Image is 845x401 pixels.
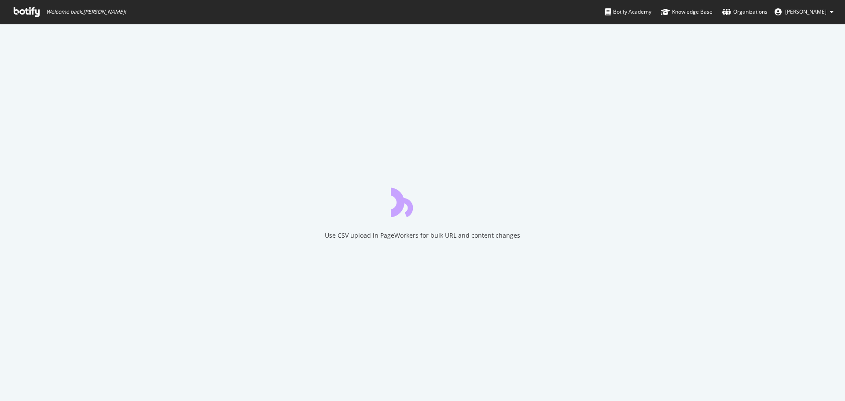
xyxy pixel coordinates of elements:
[768,5,841,19] button: [PERSON_NAME]
[46,8,126,15] span: Welcome back, [PERSON_NAME] !
[605,7,651,16] div: Botify Academy
[391,185,454,217] div: animation
[661,7,713,16] div: Knowledge Base
[325,231,520,240] div: Use CSV upload in PageWorkers for bulk URL and content changes
[722,7,768,16] div: Organizations
[785,8,827,15] span: Tom Duncombe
